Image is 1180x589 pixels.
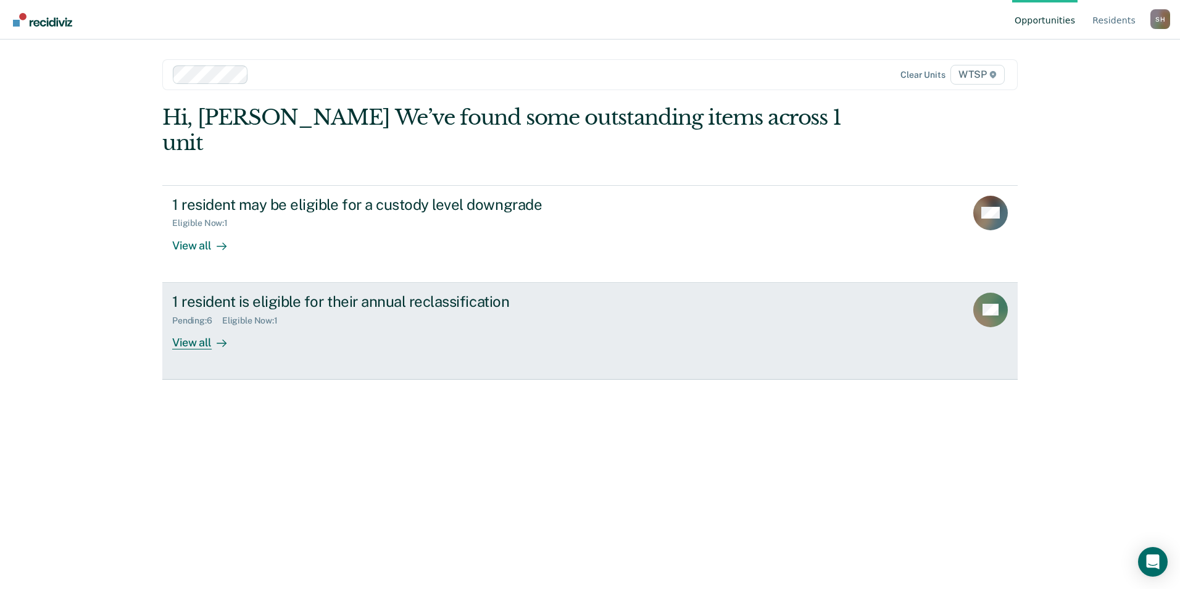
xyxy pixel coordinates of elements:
[172,325,241,349] div: View all
[162,105,847,156] div: Hi, [PERSON_NAME] We’ve found some outstanding items across 1 unit
[1138,547,1168,577] div: Open Intercom Messenger
[1150,9,1170,29] button: Profile dropdown button
[950,65,1005,85] span: WTSP
[162,185,1018,283] a: 1 resident may be eligible for a custody level downgradeEligible Now:1View all
[172,196,605,214] div: 1 resident may be eligible for a custody level downgrade
[172,228,241,253] div: View all
[900,70,945,80] div: Clear units
[1150,9,1170,29] div: S H
[13,13,72,27] img: Recidiviz
[222,315,288,326] div: Eligible Now : 1
[162,283,1018,380] a: 1 resident is eligible for their annual reclassificationPending:6Eligible Now:1View all
[172,293,605,311] div: 1 resident is eligible for their annual reclassification
[172,218,238,228] div: Eligible Now : 1
[172,315,222,326] div: Pending : 6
